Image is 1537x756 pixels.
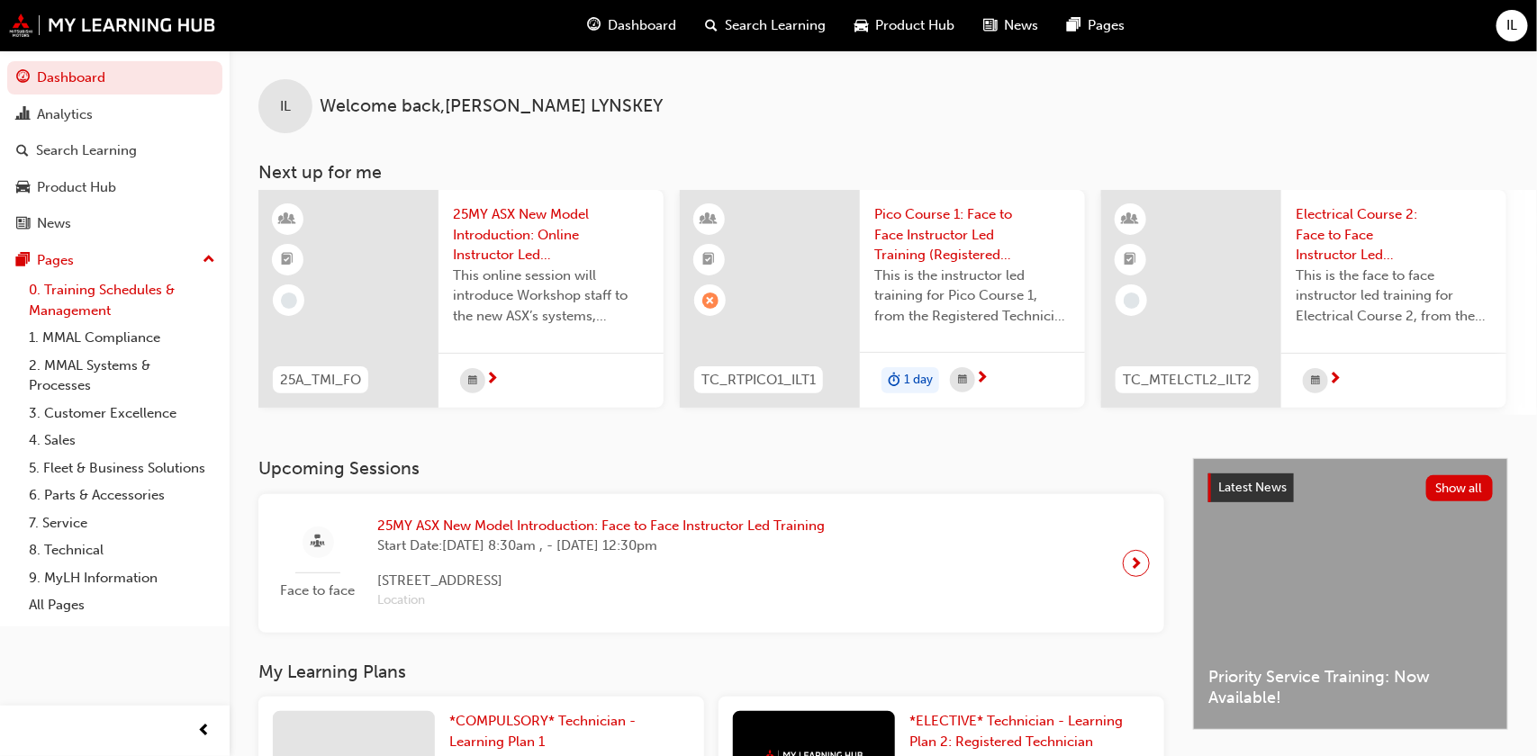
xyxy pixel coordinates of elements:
[16,253,30,269] span: pages-icon
[282,208,294,231] span: learningResourceType_INSTRUCTOR_LED-icon
[453,204,649,265] span: 25MY ASX New Model Introduction: Online Instructor Led Training
[888,369,900,392] span: duration-icon
[680,190,1085,408] a: TC_RTPICO1_ILT1Pico Course 1: Face to Face Instructor Led Training (Registered Technician Program...
[1496,10,1528,41] button: IL
[203,248,215,272] span: up-icon
[904,370,933,391] span: 1 day
[22,564,222,592] a: 9. MyLH Information
[703,248,716,272] span: booktick-icon
[37,177,116,198] div: Product Hub
[22,509,222,537] a: 7. Service
[7,61,222,94] a: Dashboard
[1123,370,1252,391] span: TC_MTELCTL2_ILT2
[273,508,1150,618] a: Face to face25MY ASX New Model Introduction: Face to Face Instructor Led TrainingStart Date:[DATE...
[22,400,222,427] a: 3. Customer Excellence
[588,14,601,37] span: guage-icon
[449,711,690,751] a: *COMPULSORY* Technician - Learning Plan 1
[1005,15,1039,36] span: News
[1125,208,1137,231] span: learningResourceType_INSTRUCTOR_LED-icon
[16,216,30,232] span: news-icon
[22,352,222,400] a: 2. MMAL Systems & Processes
[16,180,30,196] span: car-icon
[1296,265,1492,327] span: This is the face to face instructor led training for Electrical Course 2, from the Master Technic...
[312,531,325,553] span: sessionType_FACE_TO_FACE-icon
[841,7,970,44] a: car-iconProduct Hub
[453,265,649,327] span: This online session will introduce Workshop staff to the new ASX’s systems, software, servicing p...
[1124,292,1140,309] span: learningRecordVerb_NONE-icon
[692,7,841,44] a: search-iconSearch Learning
[22,454,222,482] a: 5. Fleet & Business Solutions
[984,14,998,37] span: news-icon
[1053,7,1140,44] a: pages-iconPages
[706,14,719,37] span: search-icon
[1068,14,1081,37] span: pages-icon
[1218,480,1287,495] span: Latest News
[9,13,216,37] img: mmal
[701,370,816,391] span: TC_RTPICO1_ILT1
[377,516,825,536] span: 25MY ASX New Model Introduction: Face to Face Instructor Led Training
[16,107,30,123] span: chart-icon
[37,250,74,271] div: Pages
[258,190,664,408] a: 25A_TMI_FO25MY ASX New Model Introduction: Online Instructor Led TrainingThis online session will...
[377,590,825,611] span: Location
[22,591,222,619] a: All Pages
[958,369,967,391] span: calendar-icon
[377,571,825,591] span: [STREET_ADDRESS]
[22,276,222,324] a: 0. Training Schedules & Management
[37,213,71,234] div: News
[1193,458,1508,730] a: Latest NewsShow allPriority Service Training: Now Available!
[1296,204,1492,265] span: Electrical Course 2: Face to Face Instructor Led Training - Day 1 & 2 (Master Technician Program)
[1208,473,1493,502] a: Latest NewsShow all
[281,292,297,309] span: learningRecordVerb_NONE-icon
[609,15,677,36] span: Dashboard
[7,207,222,240] a: News
[1101,190,1506,408] a: TC_MTELCTL2_ILT2Electrical Course 2: Face to Face Instructor Led Training - Day 1 & 2 (Master Tec...
[36,140,137,161] div: Search Learning
[1426,475,1494,501] button: Show all
[7,244,222,277] button: Pages
[468,370,477,392] span: calendar-icon
[377,535,825,556] span: Start Date: [DATE] 8:30am , - [DATE] 12:30pm
[449,713,636,750] span: *COMPULSORY* Technician - Learning Plan 1
[574,7,692,44] a: guage-iconDashboard
[1125,248,1137,272] span: booktick-icon
[7,58,222,244] button: DashboardAnalyticsSearch LearningProduct HubNews
[22,427,222,454] a: 4. Sales
[273,580,363,601] span: Face to face
[16,70,30,86] span: guage-icon
[37,104,93,125] div: Analytics
[7,98,222,131] a: Analytics
[280,370,361,391] span: 25A_TMI_FO
[320,96,663,117] span: Welcome back , [PERSON_NAME] LYNSKEY
[876,15,955,36] span: Product Hub
[874,204,1071,265] span: Pico Course 1: Face to Face Instructor Led Training (Registered Technician Program)
[230,162,1537,183] h3: Next up for me
[1328,372,1342,388] span: next-icon
[198,720,212,742] span: prev-icon
[1208,667,1493,707] span: Priority Service Training: Now Available!
[22,324,222,352] a: 1. MMAL Compliance
[258,458,1164,479] h3: Upcoming Sessions
[726,15,827,36] span: Search Learning
[855,14,869,37] span: car-icon
[258,661,1164,682] h3: My Learning Plans
[282,248,294,272] span: booktick-icon
[1507,15,1518,36] span: IL
[1311,370,1320,392] span: calendar-icon
[1089,15,1126,36] span: Pages
[975,371,989,387] span: next-icon
[703,208,716,231] span: learningResourceType_INSTRUCTOR_LED-icon
[970,7,1053,44] a: news-iconNews
[7,171,222,204] a: Product Hub
[485,372,499,388] span: next-icon
[280,96,291,117] span: IL
[16,143,29,159] span: search-icon
[1130,551,1144,576] span: next-icon
[874,265,1071,327] span: This is the instructor led training for Pico Course 1, from the Registered Technician Program.
[7,134,222,167] a: Search Learning
[702,292,719,309] span: learningRecordVerb_ABSENT-icon
[22,536,222,564] a: 8. Technical
[22,481,222,509] a: 6. Parts & Accessories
